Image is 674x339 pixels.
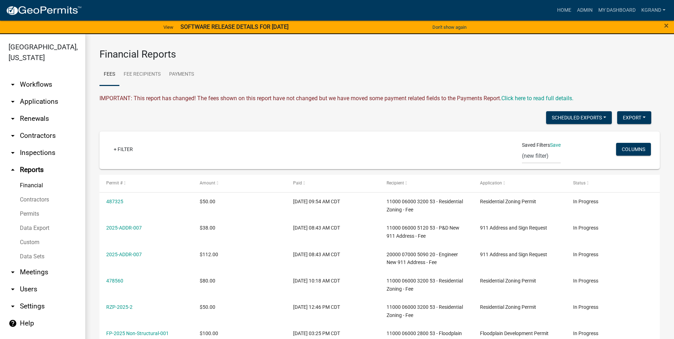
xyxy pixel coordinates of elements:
a: Admin [574,4,595,17]
span: Paid [293,181,302,185]
span: In Progress [573,278,598,284]
span: Recipient [387,181,404,185]
span: Residential Zoning Permit [480,304,536,310]
span: $50.00 [200,304,215,310]
a: RZP-2025-2 [106,304,133,310]
div: [DATE] 12:46 PM CDT [293,303,373,311]
a: kgrand [638,4,668,17]
span: $38.00 [200,225,215,231]
span: 911 Address and Sign Request [480,225,547,231]
span: 20000 07000 5090 20 - Engineer New 911 Address - Fee [387,252,458,265]
button: Columns [616,143,651,156]
a: FP-2025 Non-Structural-001 [106,330,169,336]
div: [DATE] 08:43 AM CDT [293,224,373,232]
a: + Filter [108,143,139,156]
span: Residential Zoning Permit [480,199,536,204]
i: arrow_drop_down [9,285,17,294]
i: arrow_drop_down [9,149,17,157]
a: Click here to read full details. [501,95,573,102]
datatable-header-cell: Recipient [379,175,473,192]
a: My Dashboard [595,4,638,17]
span: Residential Zoning Permit [480,278,536,284]
span: $112.00 [200,252,218,257]
i: arrow_drop_down [9,80,17,89]
div: [DATE] 08:43 AM CDT [293,251,373,259]
i: arrow_drop_down [9,302,17,311]
a: 487325 [106,199,123,204]
span: Status [573,181,586,185]
a: Fees [99,63,119,86]
div: [DATE] 10:18 AM CDT [293,277,373,285]
span: 11000 06000 3200 53 - Residential Zoning - Fee [387,199,463,212]
span: 11000 06000 3200 53 - Residential Zoning - Fee [387,304,463,318]
span: In Progress [573,225,598,231]
datatable-header-cell: Amount [193,175,286,192]
a: 2025-ADDR-007 [106,252,142,257]
span: Amount [200,181,215,185]
button: Scheduled Exports [546,111,612,124]
i: arrow_drop_down [9,114,17,123]
div: [DATE] 03:25 PM CDT [293,329,373,338]
div: IMPORTANT: This report has changed! The fees shown on this report have not changed but we have mo... [99,94,660,103]
button: Export [617,111,651,124]
datatable-header-cell: Status [566,175,660,192]
datatable-header-cell: Permit # [99,175,193,192]
a: View [161,21,176,33]
span: $80.00 [200,278,215,284]
span: $100.00 [200,330,218,336]
span: Floodplain Development Permit [480,330,549,336]
strong: SOFTWARE RELEASE DETAILS FOR [DATE] [180,23,289,30]
a: Home [554,4,574,17]
i: arrow_drop_down [9,97,17,106]
button: Close [664,21,669,30]
span: 911 Address and Sign Request [480,252,547,257]
a: Fee Recipients [119,63,165,86]
a: 478560 [106,278,123,284]
span: Permit # [106,181,123,185]
a: 2025-ADDR-007 [106,225,142,231]
span: In Progress [573,252,598,257]
span: $50.00 [200,199,215,204]
span: 11000 06000 3200 53 - Residential Zoning - Fee [387,278,463,292]
div: [DATE] 09:54 AM CDT [293,198,373,206]
i: arrow_drop_up [9,166,17,174]
span: × [664,21,669,31]
button: Don't show again [430,21,469,33]
span: 11000 06000 5120 53 - P&D New 911 Address - Fee [387,225,459,239]
h3: Financial Reports [99,48,660,60]
i: help [9,319,17,328]
span: Saved Filters [522,141,550,149]
datatable-header-cell: Paid [286,175,380,192]
i: arrow_drop_down [9,268,17,276]
span: In Progress [573,330,598,336]
a: Payments [165,63,198,86]
datatable-header-cell: Application [473,175,566,192]
span: Application [480,181,502,185]
a: Save [550,142,561,148]
wm-modal-confirm: Upcoming Changes to Daily Fees Report [501,95,573,102]
i: arrow_drop_down [9,131,17,140]
span: In Progress [573,304,598,310]
span: In Progress [573,199,598,204]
